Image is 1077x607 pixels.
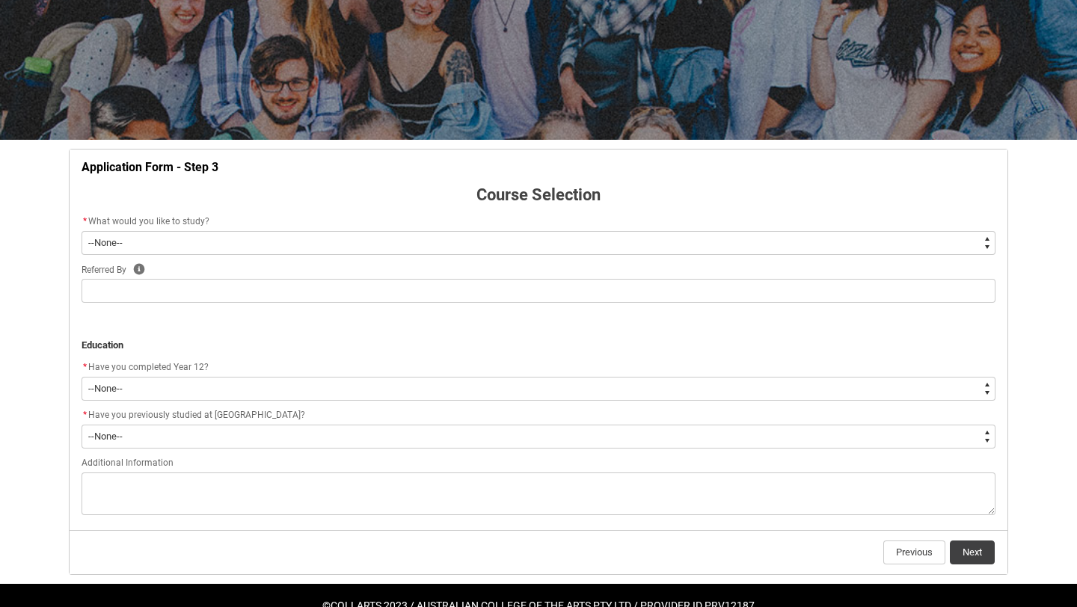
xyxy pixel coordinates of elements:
[88,216,209,227] span: What would you like to study?
[950,540,995,564] button: Next
[82,339,123,351] strong: Education
[69,149,1008,575] article: REDU_Application_Form_for_Applicant flow
[83,362,87,372] abbr: required
[88,362,209,372] span: Have you completed Year 12?
[883,540,945,564] button: Previous
[82,265,126,275] span: Referred By
[82,160,218,174] strong: Application Form - Step 3
[82,457,174,468] span: Additional Information
[83,216,87,227] abbr: required
[83,410,87,420] abbr: required
[476,185,601,204] strong: Course Selection
[88,410,305,420] span: Have you previously studied at [GEOGRAPHIC_DATA]?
